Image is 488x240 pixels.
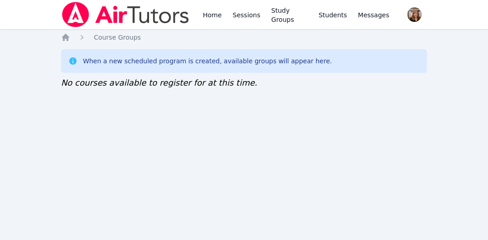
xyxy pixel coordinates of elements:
[94,34,141,41] span: Course Groups
[61,33,427,42] nav: Breadcrumb
[83,56,332,66] div: When a new scheduled program is created, available groups will appear here.
[61,2,190,27] img: Air Tutors
[358,10,390,20] span: Messages
[61,78,257,87] span: No courses available to register for at this time.
[94,33,141,42] a: Course Groups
